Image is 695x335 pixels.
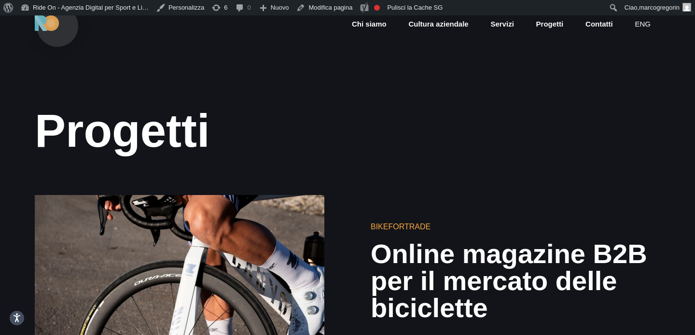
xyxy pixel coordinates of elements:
[407,19,469,30] a: Cultura aziendale
[35,15,59,31] img: Ride On Agency
[634,19,652,30] a: eng
[374,5,380,11] div: La frase chiave non è stata impostata
[35,105,660,156] div: Progetti
[371,221,660,233] h6: Bikefortrade
[535,19,565,30] a: Progetti
[351,19,388,30] a: Chi siamo
[371,240,660,321] h2: Online magazine B2B per il mercato delle biciclette
[584,19,614,30] a: Contatti
[639,4,680,11] span: marcogregorin
[489,19,514,30] a: Servizi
